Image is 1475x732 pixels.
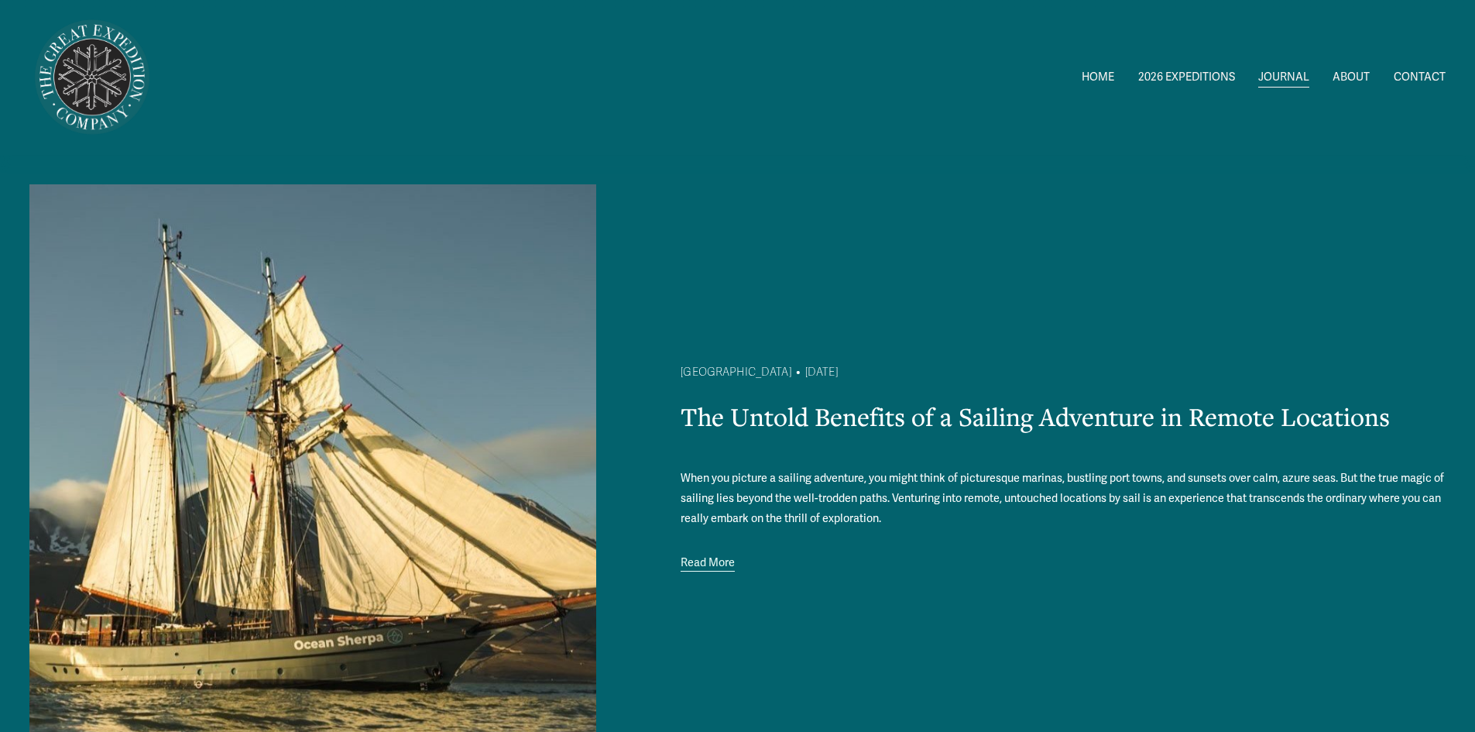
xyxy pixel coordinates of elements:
time: [DATE] [805,367,838,378]
a: The Untold Benefits of a Sailing Adventure in Remote Locations [681,400,1390,433]
a: HOME [1082,67,1114,89]
p: When you picture a sailing adventure, you might think of picturesque marinas, bustling port towns... [681,469,1446,529]
a: CONTACT [1394,67,1446,89]
a: [GEOGRAPHIC_DATA] [681,366,791,379]
img: Arctic Expeditions [29,15,155,140]
a: Read More [681,553,735,574]
a: ABOUT [1333,67,1370,89]
a: JOURNAL [1258,67,1309,89]
span: 2026 EXPEDITIONS [1138,67,1235,88]
a: folder dropdown [1138,67,1235,89]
